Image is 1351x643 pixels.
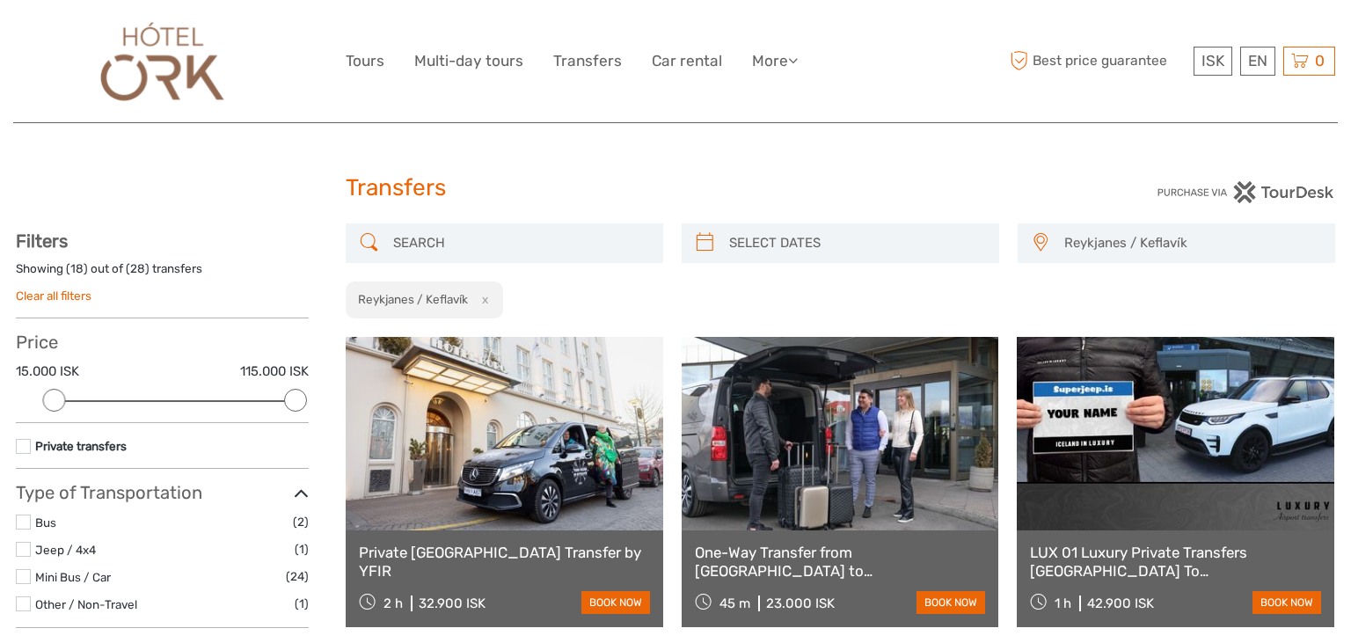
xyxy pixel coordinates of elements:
input: SEARCH [386,228,654,259]
a: Transfers [553,48,622,74]
a: Private transfers [35,439,127,453]
label: 115.000 ISK [240,362,309,381]
div: EN [1240,47,1275,76]
h3: Price [16,332,309,353]
a: Mini Bus / Car [35,570,111,584]
a: Bus [35,515,56,530]
span: (1) [295,594,309,614]
img: PurchaseViaTourDesk.png [1157,181,1335,203]
span: (2) [293,512,309,532]
h3: Type of Transportation [16,482,309,503]
label: 15.000 ISK [16,362,79,381]
a: Clear all filters [16,289,91,303]
span: 0 [1312,52,1327,69]
p: We're away right now. Please check back later! [25,31,199,45]
a: Private [GEOGRAPHIC_DATA] Transfer by YFIR [359,544,650,580]
button: x [471,290,494,309]
span: ISK [1201,52,1224,69]
a: book now [581,591,650,614]
div: 42.900 ISK [1087,596,1154,611]
a: book now [916,591,985,614]
span: (1) [295,539,309,559]
img: Our services [91,13,233,109]
button: Reykjanes / Keflavík [1056,229,1326,258]
span: 1 h [1055,596,1071,611]
a: Multi-day tours [414,48,523,74]
label: 28 [130,260,145,277]
span: 45 m [719,596,750,611]
a: Other / Non-Travel [35,597,137,611]
input: SELECT DATES [722,228,990,259]
span: Best price guarantee [1005,47,1189,76]
a: LUX 01 Luxury Private Transfers [GEOGRAPHIC_DATA] To [GEOGRAPHIC_DATA] [1030,544,1321,580]
span: (24) [286,566,309,587]
strong: Filters [16,230,68,252]
a: book now [1252,591,1321,614]
div: 32.900 ISK [419,596,486,611]
div: Showing ( ) out of ( ) transfers [16,260,309,288]
span: 2 h [383,596,403,611]
h1: Transfers [346,174,1005,202]
button: Open LiveChat chat widget [202,27,223,48]
h2: Reykjanes / Keflavík [358,292,468,306]
a: Car rental [652,48,722,74]
label: 18 [70,260,84,277]
div: 23.000 ISK [766,596,835,611]
a: More [752,48,798,74]
a: Jeep / 4x4 [35,543,96,557]
a: One-Way Transfer from [GEOGRAPHIC_DATA] to [GEOGRAPHIC_DATA] [695,544,986,580]
a: Tours [346,48,384,74]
